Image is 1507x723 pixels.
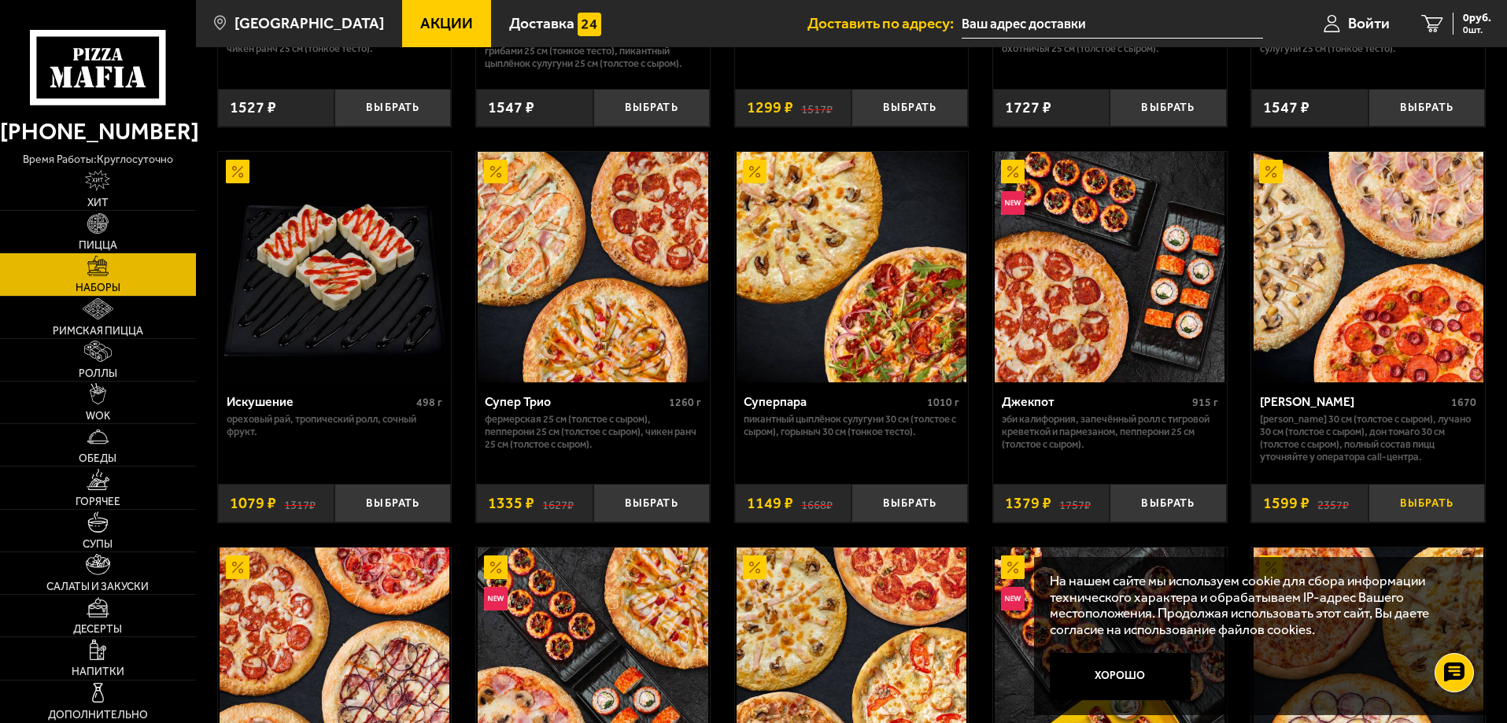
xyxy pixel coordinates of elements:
[227,413,443,438] p: Ореховый рай, Тропический ролл, Сочный фрукт.
[79,240,117,251] span: Пицца
[1005,496,1051,511] span: 1379 ₽
[53,326,143,337] span: Римская пицца
[1050,653,1191,700] button: Хорошо
[851,89,968,127] button: Выбрать
[72,666,124,677] span: Напитки
[747,100,793,116] span: 1299 ₽
[509,16,574,31] span: Доставка
[484,160,508,183] img: Акционный
[416,396,442,409] span: 498 г
[1251,152,1485,382] a: АкционныйХет Трик
[737,152,966,382] img: Суперпара
[334,89,451,127] button: Выбрать
[478,152,707,382] img: Супер Трио
[593,484,710,522] button: Выбрать
[46,581,149,592] span: Салаты и закуски
[801,100,833,116] s: 1517 ₽
[73,624,122,635] span: Десерты
[1348,16,1390,31] span: Войти
[485,32,701,70] p: Прошутто Фунги 25 см (тонкое тесто), Мясная с грибами 25 см (тонкое тесто), Пикантный цыплёнок су...
[284,496,316,511] s: 1317 ₽
[1050,573,1461,638] p: На нашем сайте мы используем cookie для сбора информации технического характера и обрабатываем IP...
[927,396,959,409] span: 1010 г
[220,152,449,382] img: Искушение
[1001,191,1025,215] img: Новинка
[851,484,968,522] button: Выбрать
[1001,160,1025,183] img: Акционный
[1463,25,1491,35] span: 0 шт.
[484,555,508,579] img: Акционный
[993,152,1227,382] a: АкционныйНовинкаДжекпот
[79,368,117,379] span: Роллы
[79,453,116,464] span: Обеды
[542,496,574,511] s: 1627 ₽
[807,16,962,31] span: Доставить по адресу:
[1002,413,1218,451] p: Эби Калифорния, Запечённый ролл с тигровой креветкой и пармезаном, Пепперони 25 см (толстое с сыр...
[1263,100,1309,116] span: 1547 ₽
[1254,152,1483,382] img: Хет Трик
[1463,13,1491,24] span: 0 руб.
[743,160,766,183] img: Акционный
[76,496,120,507] span: Горячее
[48,710,148,721] span: Дополнительно
[1317,496,1349,511] s: 2357 ₽
[1260,413,1476,463] p: [PERSON_NAME] 30 см (толстое с сыром), Лучано 30 см (толстое с сыром), Дон Томаго 30 см (толстое ...
[962,9,1263,39] input: Ваш адрес доставки
[1001,555,1025,579] img: Акционный
[1451,396,1476,409] span: 1670
[235,16,384,31] span: [GEOGRAPHIC_DATA]
[86,411,110,422] span: WOK
[1059,496,1091,511] s: 1757 ₽
[744,394,924,409] div: Суперпара
[226,160,249,183] img: Акционный
[801,496,833,511] s: 1668 ₽
[227,394,413,409] div: Искушение
[743,555,766,579] img: Акционный
[1192,396,1218,409] span: 915 г
[1005,100,1051,116] span: 1727 ₽
[1260,394,1447,409] div: [PERSON_NAME]
[744,413,960,438] p: Пикантный цыплёнок сулугуни 30 см (толстое с сыром), Горыныч 30 см (тонкое тесто).
[476,152,710,382] a: АкционныйСупер Трио
[1368,484,1485,522] button: Выбрать
[1110,484,1226,522] button: Выбрать
[485,413,701,451] p: Фермерская 25 см (толстое с сыром), Пепперони 25 см (толстое с сыром), Чикен Ранч 25 см (толстое ...
[83,539,113,550] span: Супы
[1259,555,1283,579] img: Акционный
[1368,89,1485,127] button: Выбрать
[230,496,276,511] span: 1079 ₽
[488,100,534,116] span: 1547 ₽
[1259,160,1283,183] img: Акционный
[593,89,710,127] button: Выбрать
[488,496,534,511] span: 1335 ₽
[1002,394,1188,409] div: Джекпот
[420,16,473,31] span: Акции
[669,396,701,409] span: 1260 г
[230,100,276,116] span: 1527 ₽
[1001,587,1025,610] img: Новинка
[747,496,793,511] span: 1149 ₽
[226,555,249,579] img: Акционный
[87,197,109,208] span: Хит
[578,13,601,36] img: 15daf4d41897b9f0e9f617042186c801.svg
[735,152,969,382] a: АкционныйСуперпара
[76,282,120,293] span: Наборы
[1110,89,1226,127] button: Выбрать
[1263,496,1309,511] span: 1599 ₽
[485,394,665,409] div: Супер Трио
[218,152,452,382] a: АкционныйИскушение
[484,587,508,610] img: Новинка
[995,152,1224,382] img: Джекпот
[334,484,451,522] button: Выбрать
